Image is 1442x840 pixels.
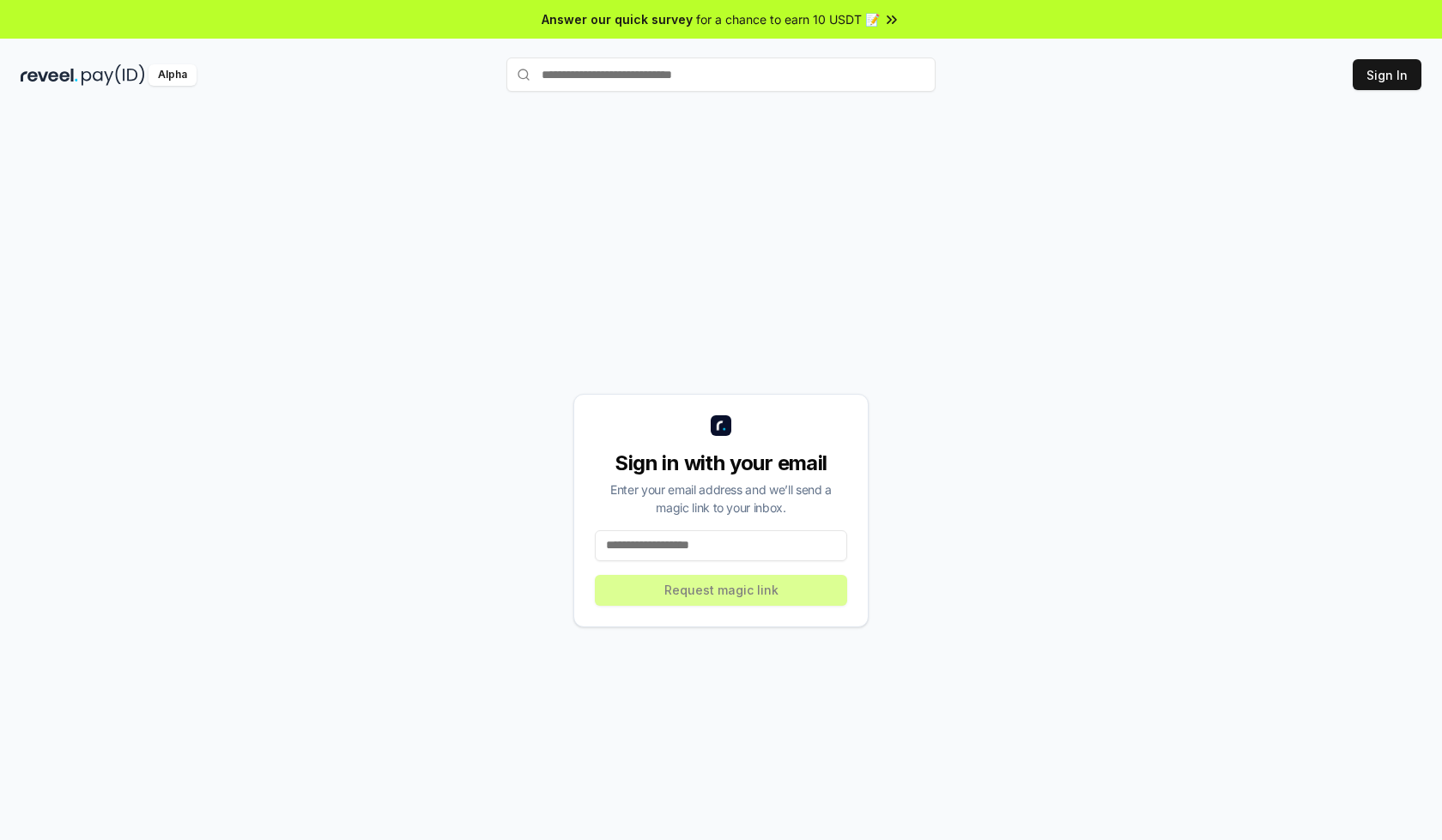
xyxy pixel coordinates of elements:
[696,10,880,28] span: for a chance to earn 10 USDT 📝
[595,450,847,477] div: Sign in with your email
[542,10,693,28] span: Answer our quick survey
[21,64,78,86] img: reveel_dark
[148,64,197,86] div: Alpha
[82,64,145,86] img: pay_id
[1353,59,1421,90] button: Sign In
[711,415,731,436] img: logo_small
[595,480,847,517] div: Enter your email address and we’ll send a magic link to your inbox.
